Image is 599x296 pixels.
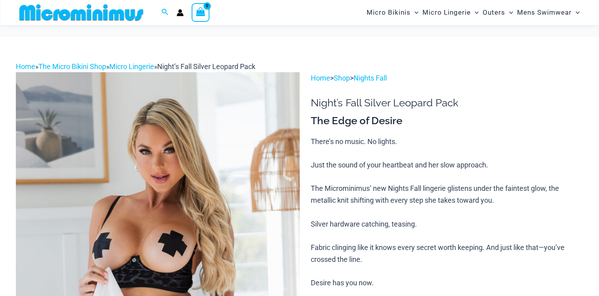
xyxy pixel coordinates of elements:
nav: Site Navigation [363,1,583,24]
span: Menu Toggle [411,2,418,23]
a: Micro LingerieMenu ToggleMenu Toggle [420,2,481,23]
a: The Micro Bikini Shop [38,62,106,71]
h1: Night’s Fall Silver Leopard Pack [311,97,583,109]
span: Outers [483,2,505,23]
a: Micro Lingerie [109,62,154,71]
span: Menu Toggle [505,2,513,23]
a: Micro BikinisMenu ToggleMenu Toggle [365,2,420,23]
a: Account icon link [177,9,184,16]
a: Home [16,62,35,71]
h3: The Edge of Desire [311,114,583,128]
a: OutersMenu ToggleMenu Toggle [481,2,515,23]
a: View Shopping Cart, empty [192,3,210,21]
a: Shop [334,74,350,82]
span: Micro Lingerie [422,2,471,23]
a: Search icon link [162,8,169,17]
img: MM SHOP LOGO FLAT [16,4,146,21]
a: Nights Fall [354,74,387,82]
span: Menu Toggle [572,2,580,23]
a: Home [311,74,330,82]
a: Mens SwimwearMenu ToggleMenu Toggle [515,2,582,23]
span: Night’s Fall Silver Leopard Pack [157,62,255,71]
p: > > [311,72,583,84]
span: Mens Swimwear [517,2,572,23]
span: Menu Toggle [471,2,479,23]
span: Micro Bikinis [367,2,411,23]
span: » » » [16,62,255,71]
